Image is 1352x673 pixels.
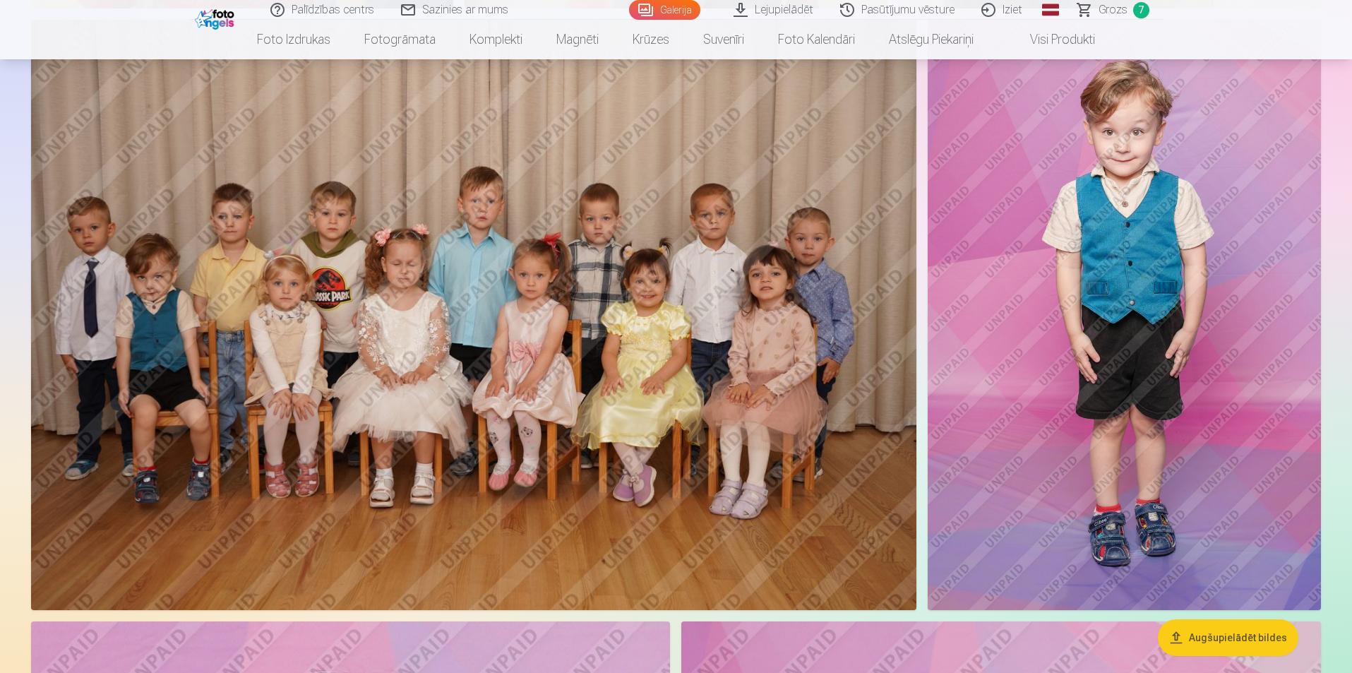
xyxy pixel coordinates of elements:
a: Suvenīri [686,20,761,59]
button: Augšupielādēt bildes [1158,619,1298,656]
img: /fa1 [195,6,238,30]
a: Foto kalendāri [761,20,872,59]
a: Atslēgu piekariņi [872,20,991,59]
a: Komplekti [453,20,539,59]
span: 7 [1133,2,1149,18]
a: Foto izdrukas [240,20,347,59]
a: Krūzes [616,20,686,59]
a: Visi produkti [991,20,1112,59]
a: Fotogrāmata [347,20,453,59]
a: Magnēti [539,20,616,59]
span: Grozs [1099,1,1127,18]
